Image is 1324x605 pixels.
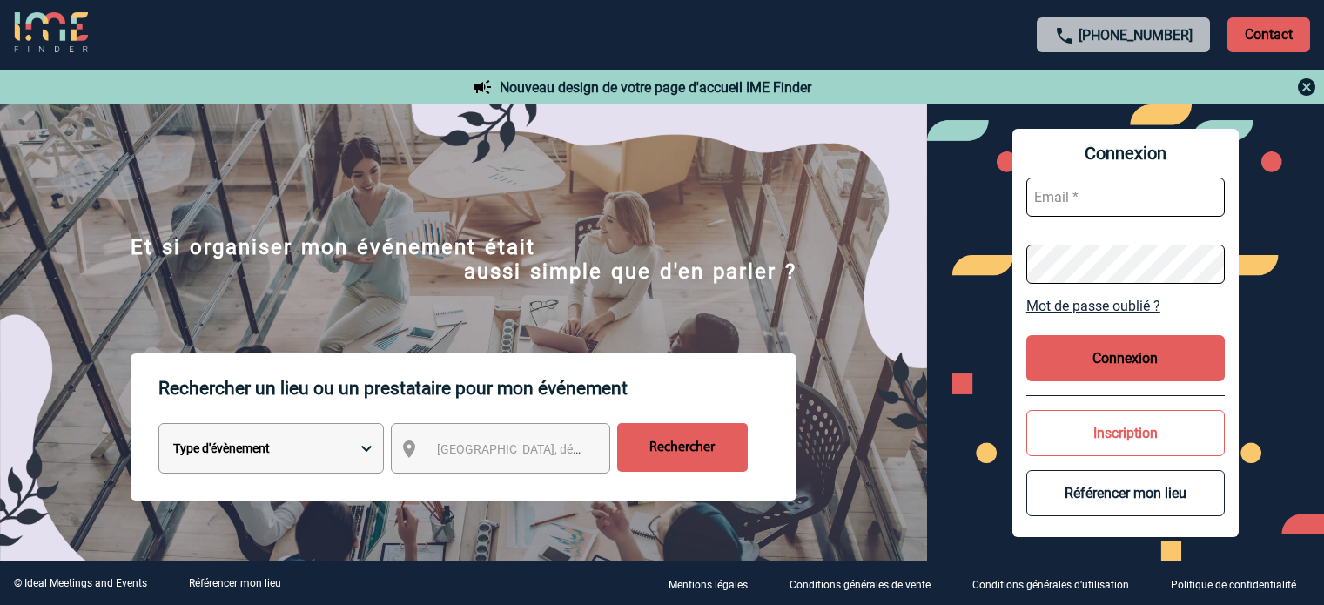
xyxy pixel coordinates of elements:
[790,579,931,591] p: Conditions générales de vente
[189,577,281,589] a: Référencer mon lieu
[14,577,147,589] div: © Ideal Meetings and Events
[776,575,958,592] a: Conditions générales de vente
[655,575,776,592] a: Mentions légales
[1026,298,1225,314] a: Mot de passe oublié ?
[972,579,1129,591] p: Conditions générales d'utilisation
[1171,579,1296,591] p: Politique de confidentialité
[437,442,679,456] span: [GEOGRAPHIC_DATA], département, région...
[1026,143,1225,164] span: Connexion
[958,575,1157,592] a: Conditions générales d'utilisation
[1227,17,1310,52] p: Contact
[158,353,796,423] p: Rechercher un lieu ou un prestataire pour mon événement
[1079,27,1193,44] a: [PHONE_NUMBER]
[1026,470,1225,516] button: Référencer mon lieu
[1026,335,1225,381] button: Connexion
[669,579,748,591] p: Mentions légales
[1157,575,1324,592] a: Politique de confidentialité
[617,423,748,472] input: Rechercher
[1026,410,1225,456] button: Inscription
[1026,178,1225,217] input: Email *
[1054,25,1075,46] img: call-24-px.png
